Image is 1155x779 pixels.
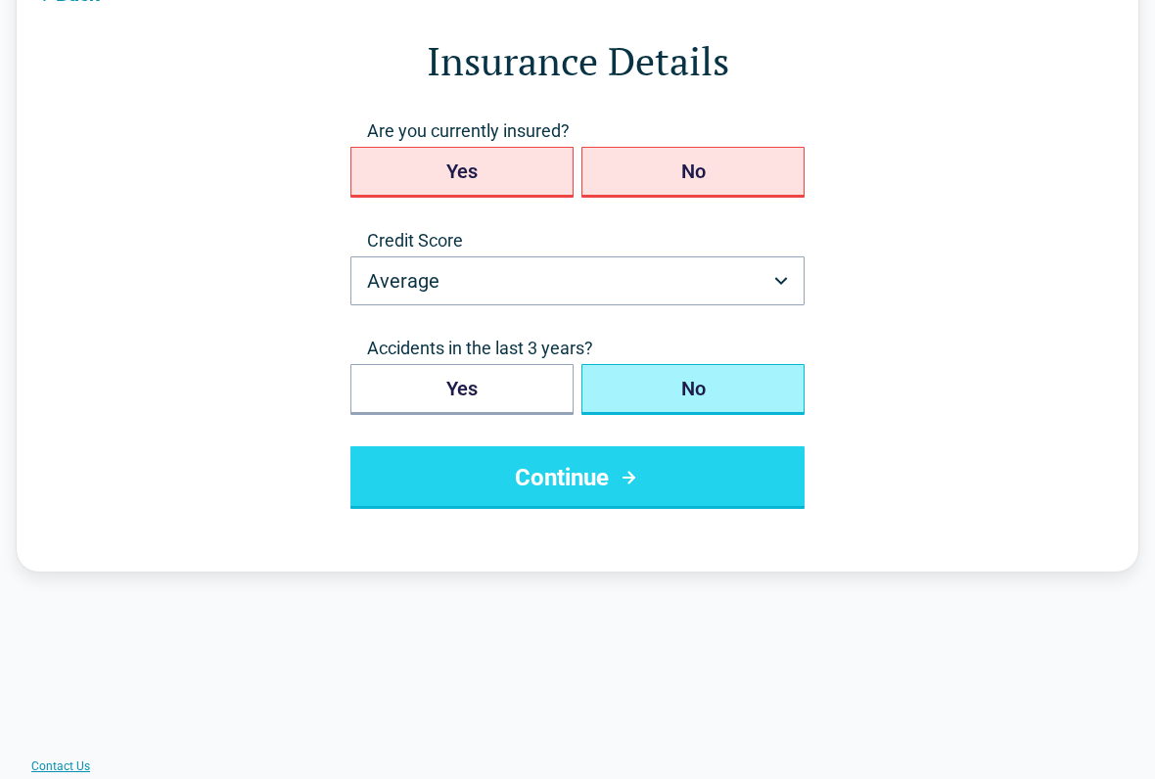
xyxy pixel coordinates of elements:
h1: Insurance Details [95,34,1060,89]
span: Accidents in the last 3 years? [350,338,805,361]
a: Contact Us [31,759,90,775]
label: Credit Score [350,230,805,253]
button: Continue [350,447,805,510]
span: Are you currently insured? [350,120,805,144]
button: No [581,148,805,199]
button: Yes [350,148,574,199]
button: No [581,365,805,416]
button: Yes [350,365,574,416]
